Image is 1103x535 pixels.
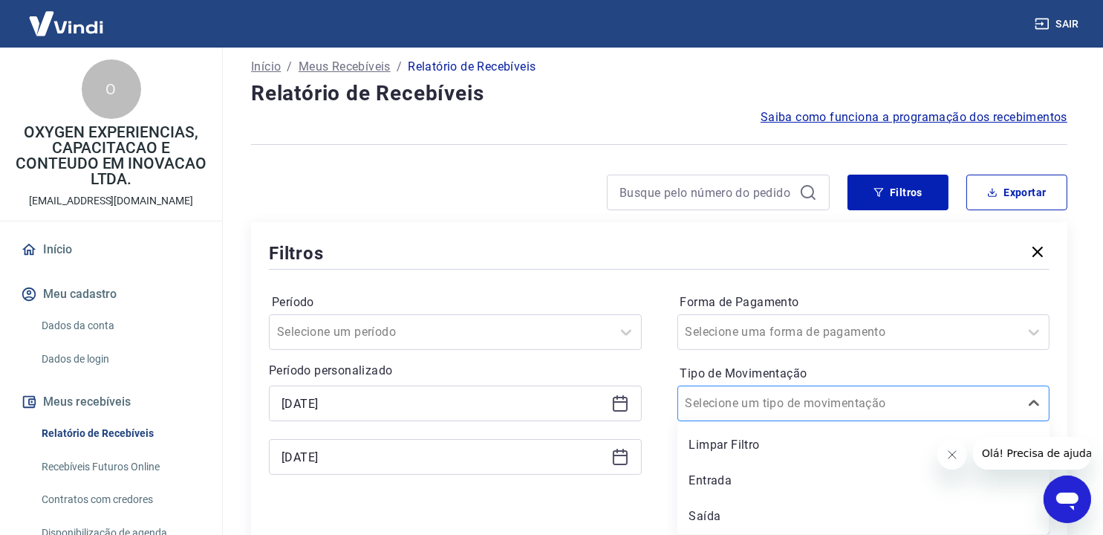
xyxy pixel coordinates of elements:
[680,365,1047,383] label: Tipo de Movimentação
[680,294,1047,311] label: Forma de Pagamento
[282,392,605,415] input: Data inicial
[251,79,1067,108] h4: Relatório de Recebíveis
[18,386,204,418] button: Meus recebíveis
[397,58,402,76] p: /
[12,125,210,187] p: OXYGEN EXPERIENCIAS, CAPACITACAO E CONTEUDO EM INOVACAO LTDA.
[677,466,1050,496] div: Entrada
[1032,10,1085,38] button: Sair
[677,430,1050,460] div: Limpar Filtro
[9,10,125,22] span: Olá! Precisa de ajuda?
[282,446,605,468] input: Data final
[408,58,536,76] p: Relatório de Recebíveis
[973,437,1091,470] iframe: Mensagem da empresa
[36,311,204,341] a: Dados da conta
[677,502,1050,531] div: Saída
[1044,476,1091,523] iframe: Botão para abrir a janela de mensagens
[82,59,141,119] div: O
[36,452,204,482] a: Recebíveis Futuros Online
[287,58,292,76] p: /
[847,175,949,210] button: Filtros
[299,58,391,76] a: Meus Recebíveis
[18,233,204,266] a: Início
[269,362,642,380] p: Período personalizado
[36,418,204,449] a: Relatório de Recebíveis
[761,108,1067,126] a: Saiba como funciona a programação dos recebimentos
[272,294,639,311] label: Período
[36,344,204,374] a: Dados de login
[18,278,204,311] button: Meu cadastro
[966,175,1067,210] button: Exportar
[29,193,193,209] p: [EMAIL_ADDRESS][DOMAIN_NAME]
[937,440,967,470] iframe: Fechar mensagem
[269,241,324,265] h5: Filtros
[18,1,114,46] img: Vindi
[251,58,281,76] a: Início
[36,484,204,515] a: Contratos com credores
[619,181,793,204] input: Busque pelo número do pedido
